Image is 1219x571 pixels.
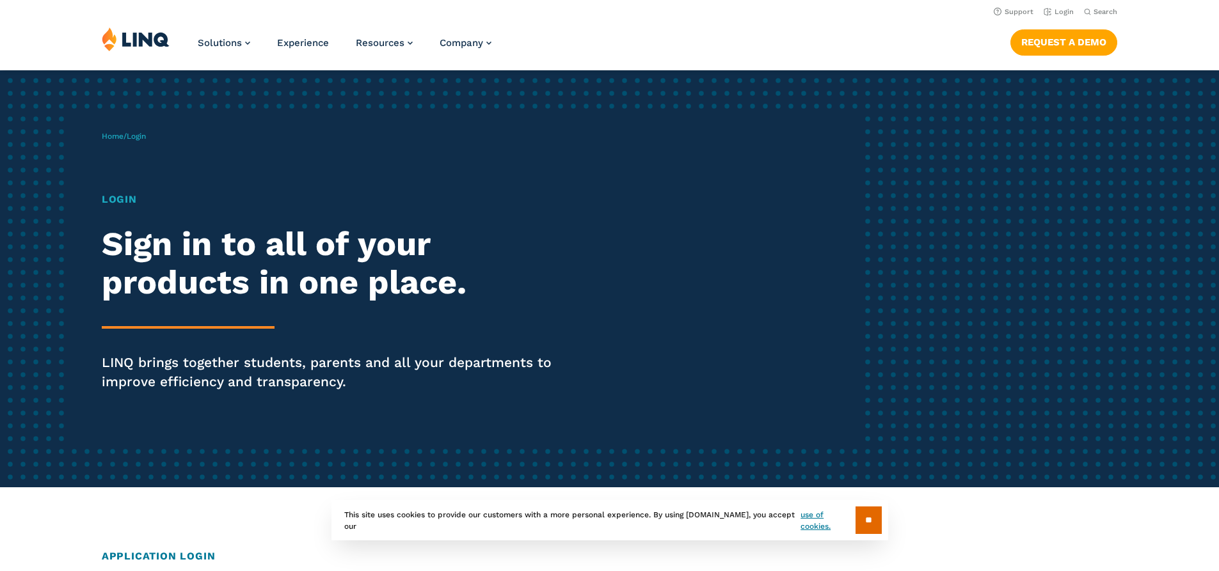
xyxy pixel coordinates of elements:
[994,8,1033,16] a: Support
[356,37,404,49] span: Resources
[102,132,146,141] span: /
[801,509,855,532] a: use of cookies.
[1010,29,1117,55] a: Request a Demo
[198,37,242,49] span: Solutions
[102,225,571,302] h2: Sign in to all of your products in one place.
[127,132,146,141] span: Login
[440,37,491,49] a: Company
[102,353,571,391] p: LINQ brings together students, parents and all your departments to improve efficiency and transpa...
[1094,8,1117,16] span: Search
[356,37,413,49] a: Resources
[277,37,329,49] a: Experience
[198,27,491,69] nav: Primary Navigation
[102,27,170,51] img: LINQ | K‑12 Software
[198,37,250,49] a: Solutions
[102,132,123,141] a: Home
[1084,7,1117,17] button: Open Search Bar
[331,500,888,540] div: This site uses cookies to provide our customers with a more personal experience. By using [DOMAIN...
[440,37,483,49] span: Company
[102,192,571,207] h1: Login
[1010,27,1117,55] nav: Button Navigation
[1044,8,1074,16] a: Login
